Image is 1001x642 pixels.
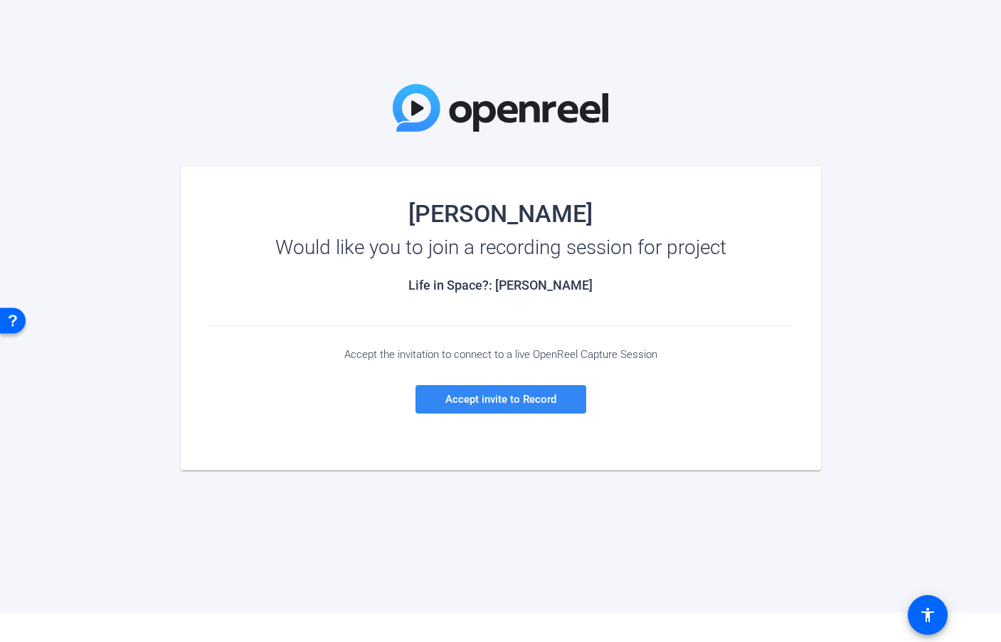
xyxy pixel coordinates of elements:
div: Accept the invitation to connect to a live OpenReel Capture Session [209,348,793,361]
div: [PERSON_NAME] [209,202,793,225]
img: OpenReel Logo [393,84,609,132]
div: Would like you to join a recording session for project [209,236,793,259]
span: Accept invite to Record [445,393,556,406]
mat-icon: accessibility [919,606,936,623]
h2: Life in Space?: [PERSON_NAME] [209,278,793,293]
a: Accept invite to Record [415,385,586,414]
